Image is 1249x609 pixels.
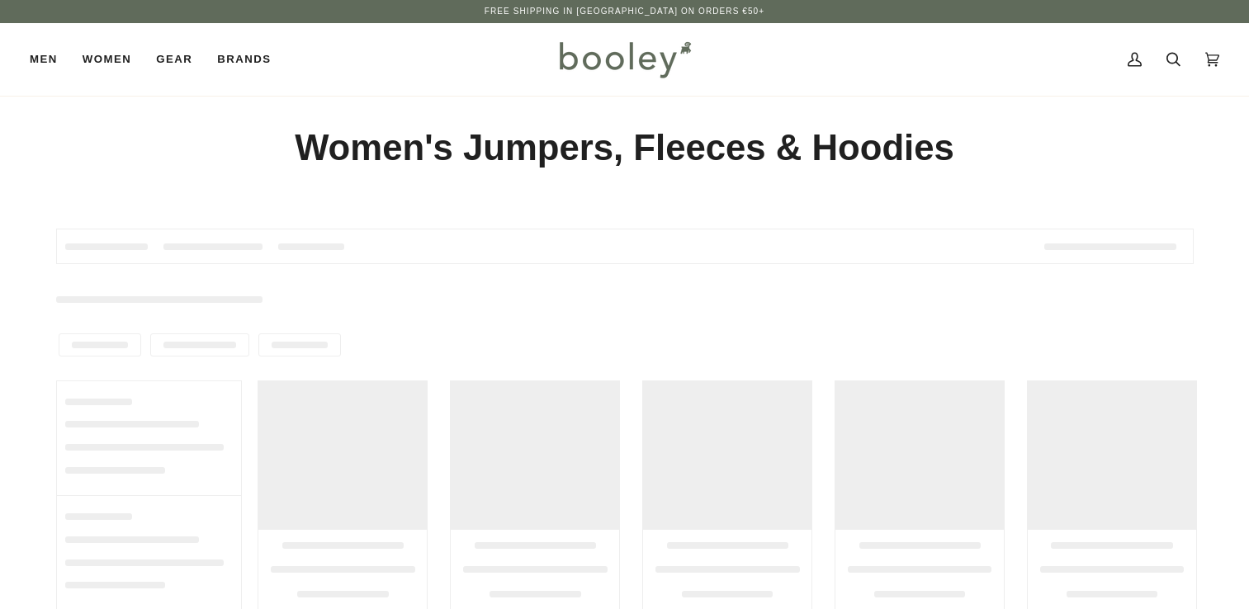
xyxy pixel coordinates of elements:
span: Women [83,51,131,68]
span: Men [30,51,58,68]
a: Brands [205,23,283,96]
a: Gear [144,23,205,96]
a: Women [70,23,144,96]
h1: Women's Jumpers, Fleeces & Hoodies [56,125,1194,171]
img: Booley [552,35,697,83]
span: Gear [156,51,192,68]
span: Brands [217,51,271,68]
a: Men [30,23,70,96]
p: Free Shipping in [GEOGRAPHIC_DATA] on Orders €50+ [485,5,764,18]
